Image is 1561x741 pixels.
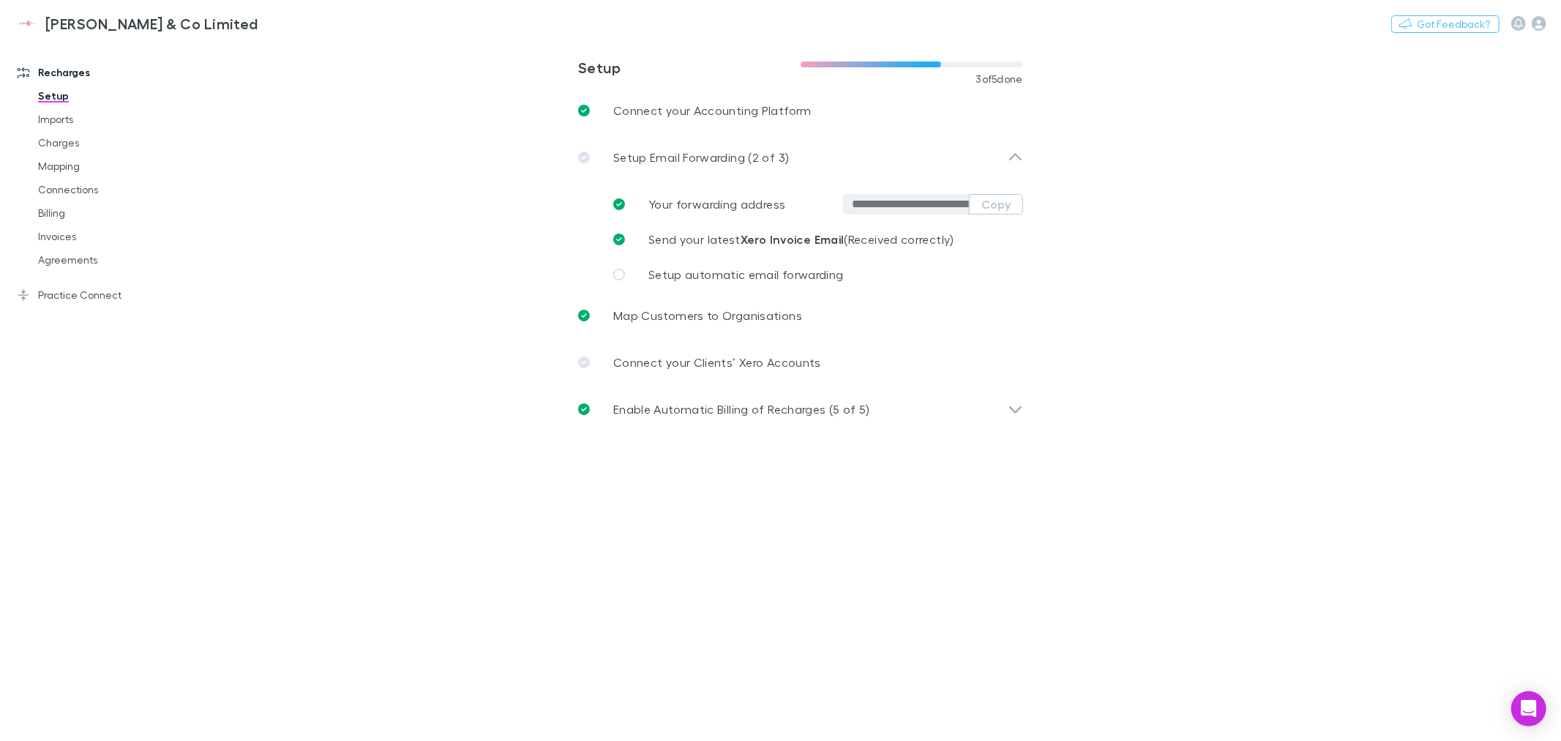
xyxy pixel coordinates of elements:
a: Practice Connect [3,283,202,307]
span: 3 of 5 done [976,73,1023,85]
a: Send your latestXero Invoice Email(Received correctly) [602,222,1023,257]
a: Setup automatic email forwarding [602,257,1023,292]
h3: Setup [578,59,801,76]
p: Map Customers to Organisations [613,307,802,324]
a: Mapping [23,154,202,178]
div: Enable Automatic Billing of Recharges (5 of 5) [566,386,1035,433]
button: Copy [969,194,1023,215]
a: Imports [23,108,202,131]
a: Charges [23,131,202,154]
a: [PERSON_NAME] & Co Limited [6,6,267,41]
button: Got Feedback? [1391,15,1500,33]
div: Open Intercom Messenger [1511,691,1546,726]
h3: [PERSON_NAME] & Co Limited [45,15,258,32]
a: Setup [23,84,202,108]
p: Enable Automatic Billing of Recharges (5 of 5) [613,401,870,418]
a: Connect your Accounting Platform [566,87,1035,134]
p: Setup Email Forwarding (2 of 3) [613,149,789,166]
a: Agreements [23,248,202,272]
strong: Xero Invoice Email [741,232,845,247]
a: Billing [23,201,202,225]
img: Epplett & Co Limited's Logo [15,15,40,32]
a: Map Customers to Organisations [566,292,1035,339]
span: Send your latest (Received correctly) [648,232,954,246]
a: Invoices [23,225,202,248]
p: Connect your Accounting Platform [613,102,812,119]
div: Setup Email Forwarding (2 of 3) [566,134,1035,181]
a: Connections [23,178,202,201]
a: Recharges [3,61,202,84]
span: Setup automatic email forwarding [648,267,844,281]
a: Connect your Clients’ Xero Accounts [566,339,1035,386]
span: Your forwarding address [648,197,785,211]
p: Connect your Clients’ Xero Accounts [613,354,821,371]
